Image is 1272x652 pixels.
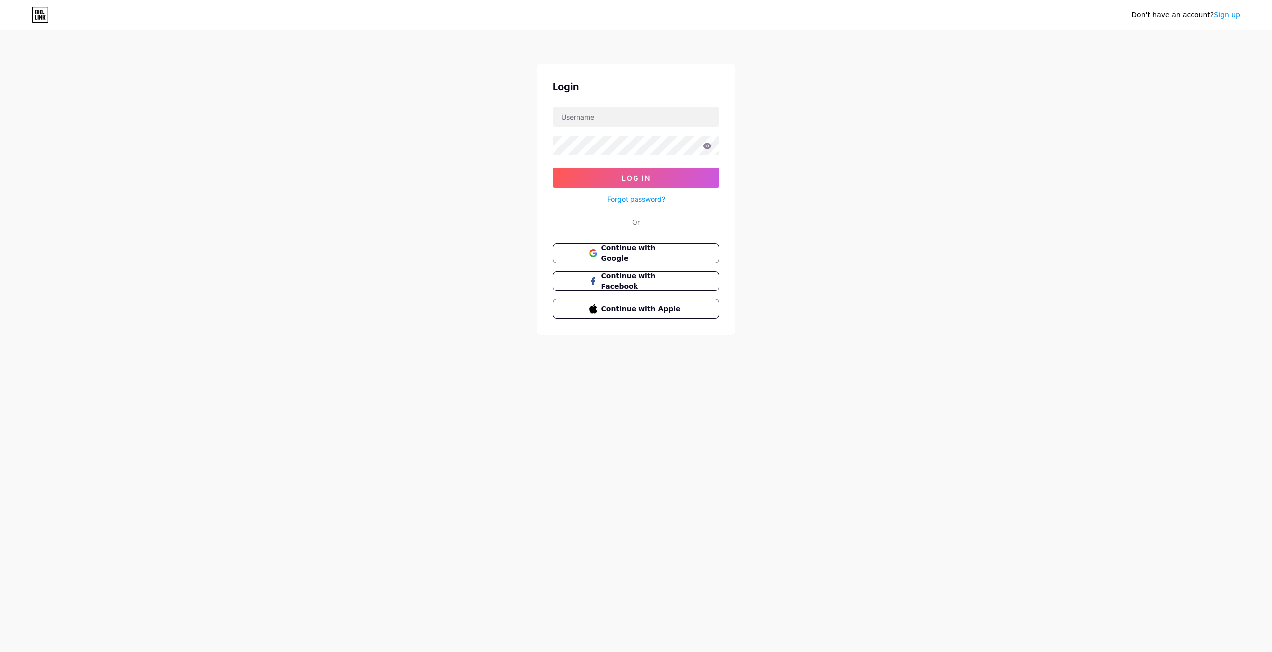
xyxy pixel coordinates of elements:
span: Log In [622,174,651,182]
input: Username [553,107,719,127]
span: Continue with Apple [601,304,683,314]
a: Sign up [1214,11,1240,19]
button: Continue with Google [553,243,719,263]
span: Continue with Google [601,243,683,264]
button: Continue with Apple [553,299,719,319]
span: Continue with Facebook [601,271,683,291]
button: Continue with Facebook [553,271,719,291]
div: Or [632,217,640,227]
button: Log In [553,168,719,188]
div: Login [553,79,719,94]
div: Don't have an account? [1131,10,1240,20]
a: Forgot password? [607,194,665,204]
